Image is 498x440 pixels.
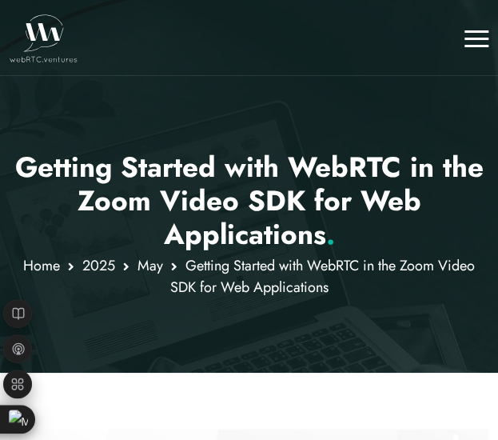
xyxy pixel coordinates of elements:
[170,255,476,298] span: Getting Started with WebRTC in the Zoom Video SDK for Web Applications
[326,214,335,254] span: .
[10,14,78,62] img: WebRTC.ventures
[82,255,115,276] a: 2025
[137,255,163,276] a: May
[23,255,60,276] a: Home
[10,150,488,251] h1: Getting Started with WebRTC in the Zoom Video SDK for Web Applications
